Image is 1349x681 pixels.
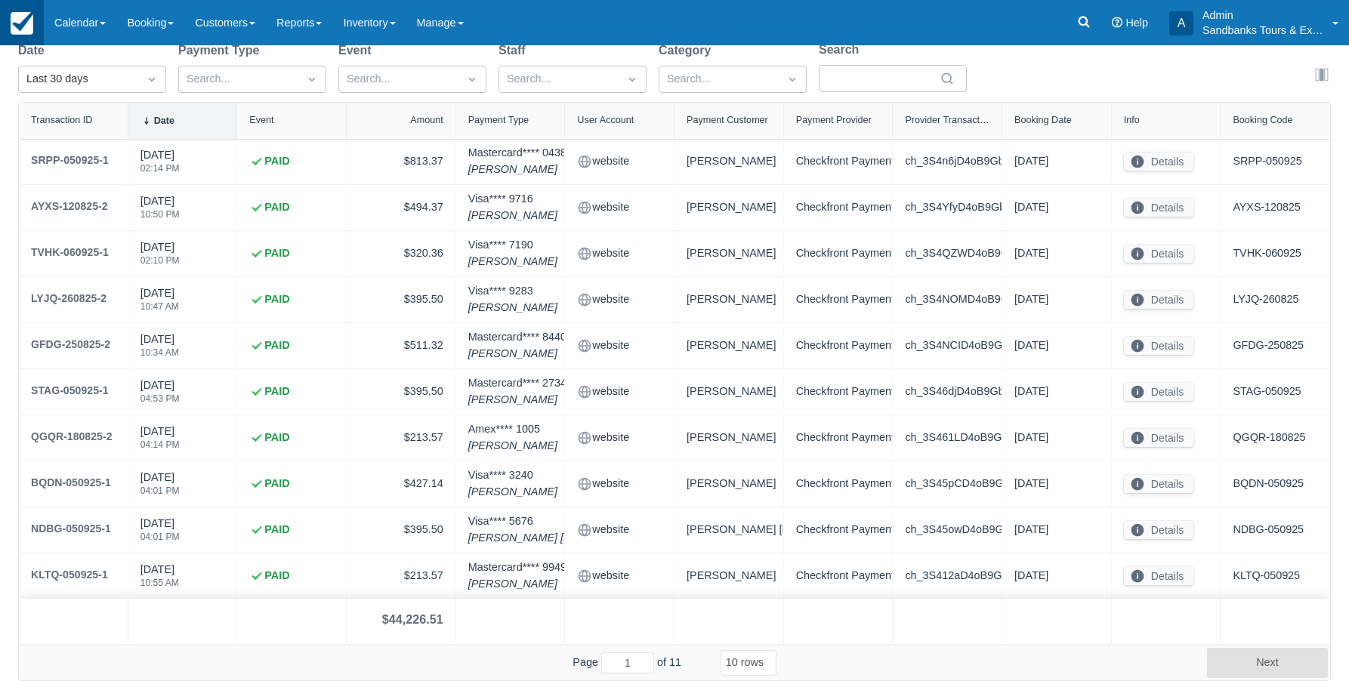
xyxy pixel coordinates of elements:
[31,151,109,172] a: SRPP-050925-1
[359,197,443,218] div: $494.37
[31,115,92,125] div: Transaction ID
[905,381,989,402] div: ch_3S46djD4oB9Gbrmp1cyKLtIY
[264,199,289,216] strong: PAID
[31,335,110,353] div: GFDG-250825-2
[264,430,289,446] strong: PAID
[140,256,180,265] div: 02:10 PM
[359,335,443,356] div: $511.32
[1202,8,1323,23] p: Admin
[31,243,109,264] a: TVHK-060925-1
[819,41,865,59] label: Search
[687,427,771,448] div: [PERSON_NAME]
[468,346,566,362] em: [PERSON_NAME]
[1233,384,1301,400] a: STAG-050925
[359,381,443,402] div: $395.50
[1014,243,1099,264] div: [DATE]
[18,42,51,60] label: Date
[140,331,179,366] div: [DATE]
[264,337,289,354] strong: PAID
[31,565,108,587] a: KLTQ-050925-1
[1112,17,1122,28] i: Help
[31,289,106,307] div: LYJQ-260825-2
[140,470,180,504] div: [DATE]
[31,289,106,310] a: LYJQ-260825-2
[687,381,771,402] div: [PERSON_NAME]
[796,565,881,587] div: Checkfront Payments
[410,115,443,125] div: Amount
[577,335,662,356] div: website
[31,427,113,448] a: QGQR-180825-2
[1233,476,1304,492] a: BQDN-050925
[11,12,33,35] img: checkfront-main-nav-mini-logo.png
[785,72,800,87] span: Dropdown icon
[140,532,180,541] div: 04:01 PM
[1125,17,1148,29] span: Help
[1124,567,1193,585] button: Details
[905,565,989,587] div: ch_3S412aD4oB9Gbrmp0FamvXeW
[659,42,717,60] label: Category
[359,473,443,495] div: $427.14
[1233,337,1304,354] a: GFDG-250825
[796,151,881,172] div: Checkfront Payments
[31,565,108,584] div: KLTQ-050925-1
[1124,429,1193,447] button: Details
[264,245,289,262] strong: PAID
[1014,519,1099,541] div: [DATE]
[905,289,989,310] div: ch_3S4NOMD4oB9Gbrmp1yKxhxlG
[31,381,109,402] a: STAG-050925-1
[796,243,881,264] div: Checkfront Payments
[468,145,566,177] div: Mastercard **** 0438
[577,565,662,587] div: website
[1233,115,1292,125] div: Booking Code
[140,285,179,320] div: [DATE]
[905,197,989,218] div: ch_3S4YfyD4oB9Gbrmp05n83ezp
[796,335,881,356] div: Checkfront Payments
[687,473,771,495] div: [PERSON_NAME]
[31,335,110,356] a: GFDG-250825-2
[140,239,180,274] div: [DATE]
[264,522,289,538] strong: PAID
[1014,289,1099,310] div: [DATE]
[1014,151,1099,172] div: [DATE]
[382,611,443,629] div: $44,226.51
[140,210,180,219] div: 10:50 PM
[577,197,662,218] div: website
[1124,153,1193,171] button: Details
[577,243,662,264] div: website
[140,516,180,550] div: [DATE]
[264,384,289,400] strong: PAID
[468,559,566,592] div: Mastercard **** 9949
[577,473,662,495] div: website
[359,289,443,310] div: $395.50
[687,151,771,172] div: [PERSON_NAME]
[687,243,771,264] div: [PERSON_NAME]
[1207,648,1328,678] button: Next
[796,473,881,495] div: Checkfront Payments
[1124,291,1193,309] button: Details
[796,427,881,448] div: Checkfront Payments
[687,565,771,587] div: [PERSON_NAME]
[468,254,557,270] em: [PERSON_NAME]
[468,438,557,455] em: [PERSON_NAME]
[1124,115,1140,125] div: Info
[1124,337,1193,355] button: Details
[905,243,989,264] div: ch_3S4QZWD4oB9Gbrmp19KzLDNw
[1124,475,1193,493] button: Details
[577,115,634,125] div: User Account
[573,652,681,673] span: Page of
[140,348,179,357] div: 10:34 AM
[796,115,872,125] div: Payment Provider
[468,392,566,408] em: [PERSON_NAME]
[687,289,771,310] div: [PERSON_NAME]
[468,576,566,593] em: [PERSON_NAME]
[1124,199,1193,217] button: Details
[577,381,662,402] div: website
[1124,245,1193,263] button: Details
[1233,291,1298,308] a: LYJQ-260825
[144,72,159,87] span: Dropdown icon
[249,115,273,125] div: Event
[1233,245,1301,262] a: TVHK-060925
[1124,521,1193,539] button: Details
[796,381,881,402] div: Checkfront Payments
[304,72,319,87] span: Dropdown icon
